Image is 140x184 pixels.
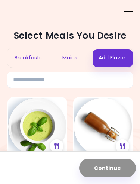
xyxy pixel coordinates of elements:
div: Mains [49,48,91,68]
div: Add Flavor [91,48,133,68]
div: See Meal Plan [116,139,129,153]
div: See Meal Plan [50,139,63,153]
div: Breakfasts [7,48,49,68]
button: Continue [79,159,136,177]
h2: Select Meals You Desire [7,30,133,42]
